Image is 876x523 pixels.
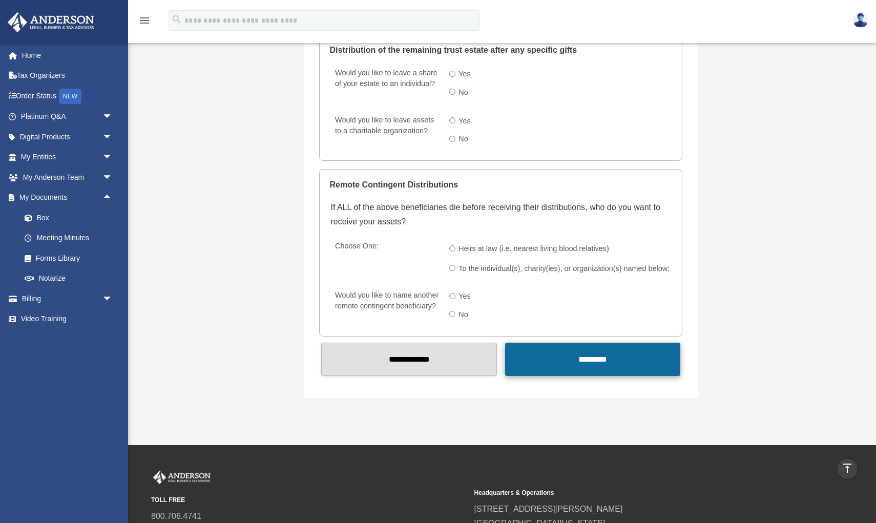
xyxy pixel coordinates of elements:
[7,107,128,127] a: Platinum Q&Aarrow_drop_down
[853,13,868,28] img: User Pic
[7,309,128,329] a: Video Training
[14,268,128,289] a: Notarize
[138,18,151,27] a: menu
[455,261,674,277] label: To the individual(s), charity(ies), or organization(s) named below:
[7,167,128,187] a: My Anderson Teamarrow_drop_down
[7,187,128,208] a: My Documentsarrow_drop_up
[138,14,151,27] i: menu
[837,458,858,479] a: vertical_align_top
[14,248,128,268] a: Forms Library
[151,512,201,520] a: 800.706.4741
[14,207,128,228] a: Box
[151,495,467,506] small: TOLL FREE
[474,488,790,498] small: Headquarters & Operations
[841,462,853,474] i: vertical_align_top
[330,289,441,325] label: Would you like to name another remote contingent beneficiary?
[102,147,123,168] span: arrow_drop_down
[102,127,123,148] span: arrow_drop_down
[7,147,128,168] a: My Entitiesarrow_drop_down
[455,132,472,148] label: No
[7,288,128,309] a: Billingarrow_drop_down
[5,12,97,32] img: Anderson Advisors Platinum Portal
[102,187,123,208] span: arrow_drop_up
[455,85,472,101] label: No
[102,107,123,128] span: arrow_drop_down
[330,113,441,150] label: Would you like to leave assets to a charitable organization?
[171,14,182,25] i: search
[102,167,123,188] span: arrow_drop_down
[151,471,213,484] img: Anderson Advisors Platinum Portal
[7,127,128,147] a: Digital Productsarrow_drop_down
[102,288,123,309] span: arrow_drop_down
[329,35,672,66] legend: Distribution of the remaining trust estate after any specific gifts
[14,228,128,248] a: Meeting Minutes
[7,45,128,66] a: Home
[455,67,475,83] label: Yes
[455,307,472,323] label: No
[330,239,441,278] label: Choose One:
[330,67,441,103] label: Would you like to leave a share of your estate to an individual?
[474,505,623,513] a: [STREET_ADDRESS][PERSON_NAME]
[7,86,128,107] a: Order StatusNEW
[455,241,613,258] label: Heirs at law (i.e. nearest living blood relatives)
[455,289,475,305] label: Yes
[455,113,475,130] label: Yes
[329,170,672,200] legend: Remote Contingent Distributions
[7,66,128,86] a: Tax Organizers
[59,89,81,104] div: NEW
